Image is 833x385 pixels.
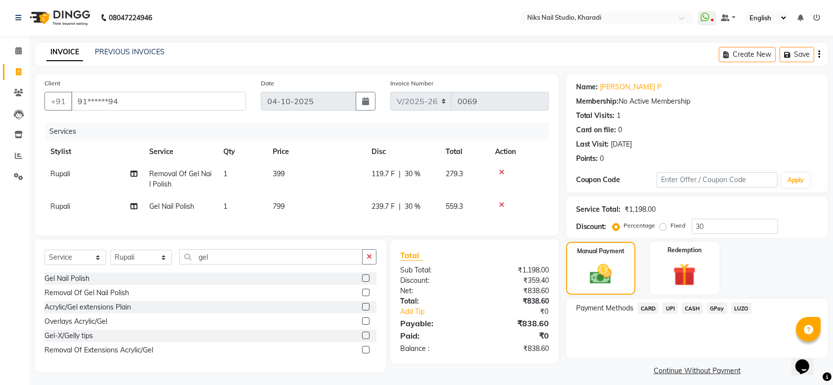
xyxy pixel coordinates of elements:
span: Total [400,250,423,261]
div: Name: [576,82,598,92]
button: Save [780,47,814,62]
span: 399 [273,169,285,178]
span: 30 % [405,169,420,179]
img: _gift.svg [666,261,703,289]
div: Paid: [393,330,474,342]
button: Create New [719,47,776,62]
a: INVOICE [46,43,83,61]
div: Balance : [393,344,474,354]
div: 0 [619,125,623,135]
input: Enter Offer / Coupon Code [657,172,778,188]
a: Add Tip [393,307,488,317]
img: logo [25,4,93,32]
input: Search by Name/Mobile/Email/Code [71,92,246,111]
div: ₹0 [488,307,556,317]
a: Continue Without Payment [568,366,826,376]
label: Percentage [624,221,656,230]
span: 559.3 [446,202,463,211]
div: [DATE] [611,139,632,150]
span: 239.7 F [372,201,395,212]
span: CARD [638,303,659,314]
span: UPI [663,303,678,314]
div: No Active Membership [576,96,818,107]
div: Removal Of Gel Nail Polish [44,288,129,298]
span: 1 [223,169,227,178]
div: Services [45,122,556,141]
div: ₹838.60 [474,344,556,354]
th: Total [440,141,489,163]
div: Gel Nail Polish [44,273,89,284]
div: Last Visit: [576,139,609,150]
span: Payment Methods [576,303,634,313]
div: ₹1,198.00 [625,204,656,215]
button: Apply [782,173,810,188]
b: 08047224946 [109,4,152,32]
div: Membership: [576,96,619,107]
div: ₹838.60 [474,286,556,296]
div: ₹838.60 [474,296,556,307]
div: Overlays Acrylic/Gel [44,316,107,327]
img: _cash.svg [583,262,619,287]
div: Total: [393,296,474,307]
div: Total Visits: [576,111,615,121]
th: Disc [366,141,440,163]
div: Points: [576,154,598,164]
div: ₹359.40 [474,275,556,286]
span: | [399,201,401,212]
div: Card on file: [576,125,617,135]
span: GPay [707,303,727,314]
span: Gel Nail Polish [149,202,194,211]
label: Date [261,79,274,88]
span: LUZO [731,303,751,314]
div: Net: [393,286,474,296]
th: Stylist [44,141,143,163]
span: 279.3 [446,169,463,178]
label: Redemption [667,246,702,255]
div: Service Total: [576,204,621,215]
div: 0 [600,154,604,164]
label: Fixed [671,221,686,230]
div: Discount: [393,275,474,286]
div: Payable: [393,317,474,329]
span: 1 [223,202,227,211]
div: 1 [617,111,621,121]
a: PREVIOUS INVOICES [95,47,165,56]
span: 799 [273,202,285,211]
div: ₹1,198.00 [474,265,556,275]
th: Action [489,141,549,163]
th: Price [267,141,366,163]
span: 30 % [405,201,420,212]
div: Acrylic/Gel extensions Plain [44,302,131,312]
span: Removal Of Gel Nail Polish [149,169,211,189]
input: Search or Scan [179,249,363,265]
label: Invoice Number [390,79,433,88]
div: ₹838.60 [474,317,556,329]
span: Rupali [50,202,70,211]
div: ₹0 [474,330,556,342]
span: CASH [682,303,703,314]
span: 119.7 F [372,169,395,179]
div: Gel-X/Gelly tips [44,331,93,341]
th: Service [143,141,217,163]
div: Removal Of Extensions Acrylic/Gel [44,345,153,355]
span: | [399,169,401,179]
span: Rupali [50,169,70,178]
div: Coupon Code [576,175,657,185]
a: [PERSON_NAME] P [600,82,662,92]
button: +91 [44,92,72,111]
label: Client [44,79,60,88]
div: Discount: [576,222,607,232]
th: Qty [217,141,267,163]
label: Manual Payment [577,247,625,256]
div: Sub Total: [393,265,474,275]
iframe: chat widget [791,346,823,375]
